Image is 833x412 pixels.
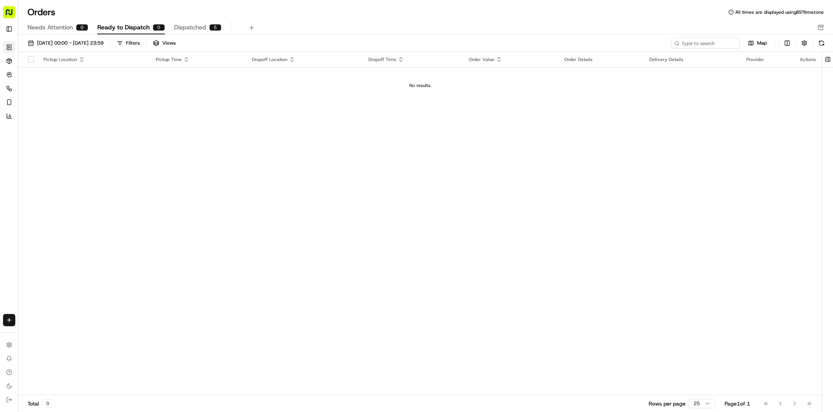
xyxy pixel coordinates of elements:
div: Provider [746,56,788,63]
div: Filters [126,40,140,47]
div: Pickup Location [44,56,144,63]
div: Total [27,399,53,408]
div: Delivery Details [649,56,734,63]
a: Powered byPylon [54,129,92,135]
a: 📗Knowledge Base [5,108,61,121]
button: Refresh [816,38,827,48]
div: Order Details [564,56,637,63]
button: Views [150,38,179,48]
p: Rows per page [649,400,686,407]
a: 💻API Documentation [61,108,126,121]
span: All times are displayed using BST timezone [735,9,824,15]
img: 1736555255976-a54dd68f-1ca7-489b-9aae-adbdc363a1c4 [8,73,21,87]
span: Dispatched [174,23,206,32]
p: Welcome 👋 [8,31,139,43]
span: Views [162,40,176,47]
input: Got a question? Start typing here... [20,49,137,57]
span: API Documentation [72,111,123,118]
div: 📗 [8,111,14,117]
div: 💻 [65,111,71,117]
div: Dropoff Time [368,56,457,63]
div: 0 [153,24,165,31]
div: Order Value [469,56,552,63]
div: Dropoff Location [252,56,356,63]
span: Map [757,40,767,47]
div: Pickup Time [156,56,240,63]
span: Needs Attention [27,23,73,32]
input: Type to search [671,38,740,48]
button: [DATE] 00:00 - [DATE] 23:59 [24,38,107,48]
img: Nash [8,8,23,23]
h1: Orders [27,6,55,18]
div: We're available if you need us! [26,80,97,87]
button: Map [743,39,772,48]
div: 5 [209,24,221,31]
span: Pylon [76,129,92,135]
div: Page 1 of 1 [725,400,750,407]
div: No results. [21,82,819,89]
div: Start new chat [26,73,125,80]
span: Ready to Dispatch [97,23,150,32]
div: 0 [42,399,53,408]
div: Actions [800,56,816,63]
span: [DATE] 00:00 - [DATE] 23:59 [37,40,103,47]
span: Knowledge Base [15,111,58,118]
div: 0 [76,24,88,31]
button: Start new chat [130,75,139,84]
button: Filters [113,38,143,48]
